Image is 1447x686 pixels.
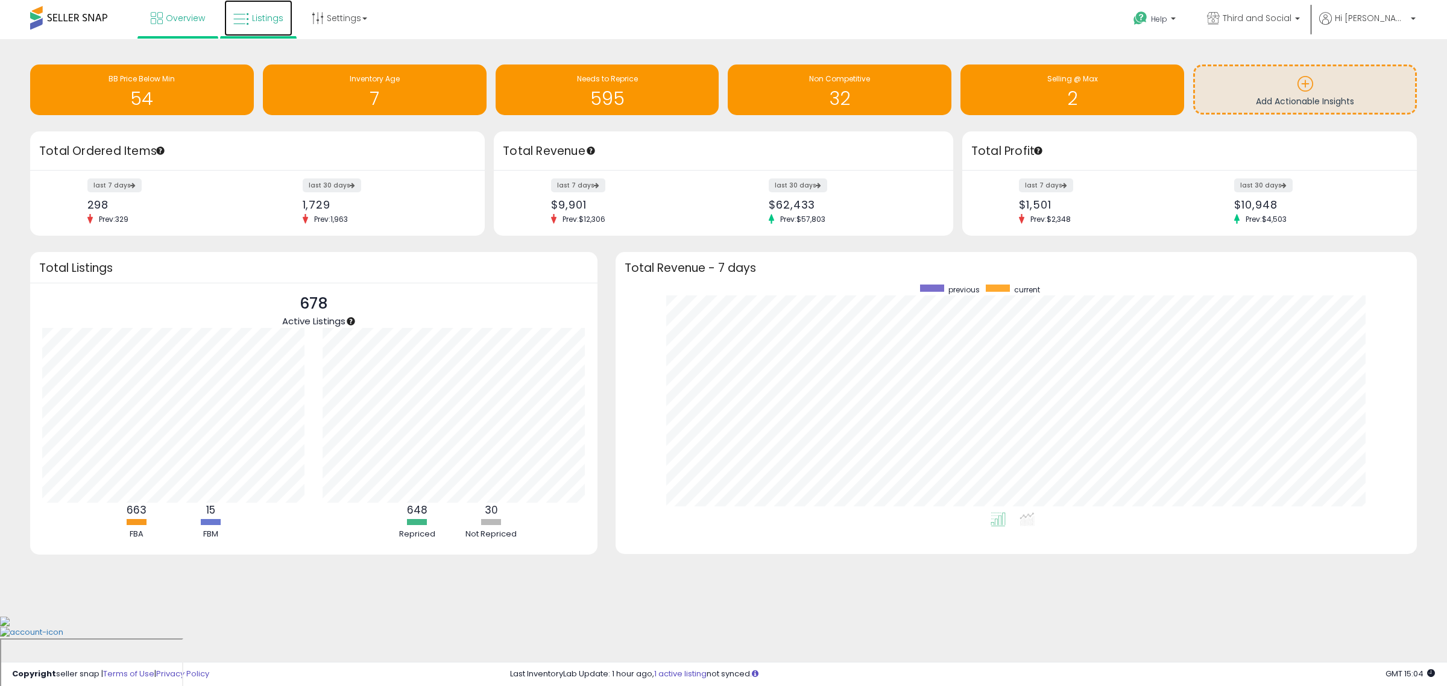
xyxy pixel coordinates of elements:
[252,12,283,24] span: Listings
[960,65,1184,115] a: Selling @ Max 2
[174,529,247,540] div: FBM
[1335,12,1407,24] span: Hi [PERSON_NAME]
[1133,11,1148,26] i: Get Help
[503,143,944,160] h3: Total Revenue
[971,143,1408,160] h3: Total Profit
[1223,12,1291,24] span: Third and Social
[206,503,215,517] b: 15
[155,145,166,156] div: Tooltip anchor
[728,65,951,115] a: Non Competitive 32
[551,198,714,211] div: $9,901
[1256,95,1354,107] span: Add Actionable Insights
[269,89,481,109] h1: 7
[39,143,476,160] h3: Total Ordered Items
[303,198,464,211] div: 1,729
[1151,14,1167,24] span: Help
[30,65,254,115] a: BB Price Below Min 54
[1014,285,1040,295] span: current
[734,89,945,109] h1: 32
[350,74,400,84] span: Inventory Age
[1033,145,1044,156] div: Tooltip anchor
[1234,198,1396,211] div: $10,948
[282,292,345,315] p: 678
[1024,214,1077,224] span: Prev: $2,348
[948,285,980,295] span: previous
[774,214,831,224] span: Prev: $57,803
[1019,178,1073,192] label: last 7 days
[809,74,870,84] span: Non Competitive
[282,315,345,327] span: Active Listings
[127,503,147,517] b: 663
[556,214,611,224] span: Prev: $12,306
[485,503,498,517] b: 30
[769,198,932,211] div: $62,433
[496,65,719,115] a: Needs to Reprice 595
[166,12,205,24] span: Overview
[577,74,638,84] span: Needs to Reprice
[1319,12,1416,39] a: Hi [PERSON_NAME]
[87,198,249,211] div: 298
[87,178,142,192] label: last 7 days
[109,74,175,84] span: BB Price Below Min
[1019,198,1181,211] div: $1,501
[263,65,487,115] a: Inventory Age 7
[1047,74,1098,84] span: Selling @ Max
[1234,178,1293,192] label: last 30 days
[502,89,713,109] h1: 595
[303,178,361,192] label: last 30 days
[36,89,248,109] h1: 54
[625,263,1408,272] h3: Total Revenue - 7 days
[39,263,588,272] h3: Total Listings
[1195,66,1415,113] a: Add Actionable Insights
[407,503,427,517] b: 648
[1240,214,1293,224] span: Prev: $4,503
[308,214,354,224] span: Prev: 1,963
[345,316,356,327] div: Tooltip anchor
[381,529,453,540] div: Repriced
[551,178,605,192] label: last 7 days
[100,529,172,540] div: FBA
[585,145,596,156] div: Tooltip anchor
[455,529,528,540] div: Not Repriced
[966,89,1178,109] h1: 2
[1124,2,1188,39] a: Help
[769,178,827,192] label: last 30 days
[93,214,134,224] span: Prev: 329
